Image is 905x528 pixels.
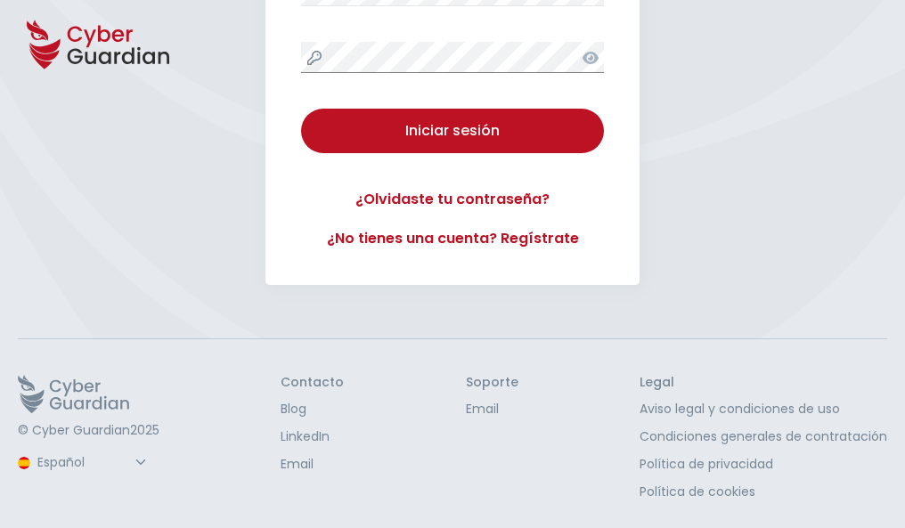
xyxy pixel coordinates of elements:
[640,427,887,446] a: Condiciones generales de contratación
[314,120,591,142] div: Iniciar sesión
[281,455,344,474] a: Email
[18,457,30,469] img: region-logo
[281,427,344,446] a: LinkedIn
[640,375,887,391] h3: Legal
[301,228,604,249] a: ¿No tienes una cuenta? Regístrate
[640,455,887,474] a: Política de privacidad
[281,375,344,391] h3: Contacto
[640,483,887,501] a: Política de cookies
[466,375,518,391] h3: Soporte
[281,400,344,418] a: Blog
[18,423,159,439] p: © Cyber Guardian 2025
[301,189,604,210] a: ¿Olvidaste tu contraseña?
[301,109,604,153] button: Iniciar sesión
[466,400,518,418] a: Email
[640,400,887,418] a: Aviso legal y condiciones de uso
